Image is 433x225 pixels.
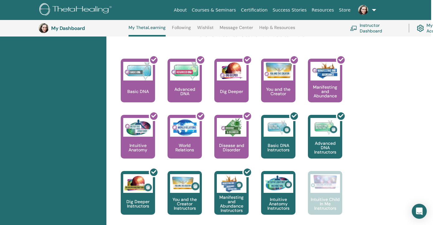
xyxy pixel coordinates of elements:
[264,118,293,137] img: Basic DNA Instructors
[123,62,153,81] img: Basic DNA
[417,23,424,33] img: cog.svg
[220,25,253,35] a: Message Center
[261,115,295,171] a: Basic DNA Instructors Basic DNA Instructors
[129,25,166,37] a: My ThetaLearning
[310,174,340,189] img: Intuitive Child In Me Instructors
[217,174,246,193] img: Manifesting and Abundance Instructors
[51,25,114,31] h3: My Dashboard
[171,4,189,16] a: About
[168,59,202,115] a: Advanced DNA Advanced DNA
[358,5,368,15] img: default.jpg
[310,118,340,137] img: Advanced DNA Instructors
[189,4,239,16] a: Courses & Seminars
[412,204,427,219] div: Open Intercom Messenger
[168,143,202,152] p: World Relations
[121,59,155,115] a: Basic DNA Basic DNA
[39,23,49,33] img: default.jpg
[308,85,342,98] p: Manifesting and Abundance
[261,197,295,210] p: Intuitive Anatomy Instructors
[261,59,295,115] a: You and the Creator You and the Creator
[308,141,342,154] p: Advanced DNA Instructors
[39,3,114,17] img: logo.png
[197,25,214,35] a: Wishlist
[264,174,293,193] img: Intuitive Anatomy Instructors
[309,4,337,16] a: Resources
[214,143,249,152] p: Disease and Disorder
[170,174,200,193] img: You and the Creator Instructors
[270,4,309,16] a: Success Stories
[310,62,340,81] img: Manifesting and Abundance
[308,115,342,171] a: Advanced DNA Instructors Advanced DNA Instructors
[170,62,200,81] img: Advanced DNA
[261,87,295,96] p: You and the Creator
[308,197,342,210] p: Intuitive Child In Me Instructors
[121,115,155,171] a: Intuitive Anatomy Intuitive Anatomy
[217,89,246,94] p: Dig Deeper
[214,195,249,213] p: Manifesting and Abundance Instructors
[168,197,202,210] p: You and the Creator Instructors
[217,62,246,81] img: Dig Deeper
[123,118,153,137] img: Intuitive Anatomy
[121,143,155,152] p: Intuitive Anatomy
[337,4,353,16] a: Store
[308,59,342,115] a: Manifesting and Abundance Manifesting and Abundance
[217,118,246,137] img: Disease and Disorder
[264,62,293,79] img: You and the Creator
[123,174,153,193] img: Dig Deeper Instructors
[238,4,270,16] a: Certification
[214,115,249,171] a: Disease and Disorder Disease and Disorder
[172,25,191,35] a: Following
[350,26,357,31] img: chalkboard-teacher.svg
[350,21,401,35] a: Instructor Dashboard
[259,25,295,35] a: Help & Resources
[170,118,200,137] img: World Relations
[121,199,155,208] p: Dig Deeper Instructors
[168,87,202,96] p: Advanced DNA
[168,115,202,171] a: World Relations World Relations
[214,59,249,115] a: Dig Deeper Dig Deeper
[261,143,295,152] p: Basic DNA Instructors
